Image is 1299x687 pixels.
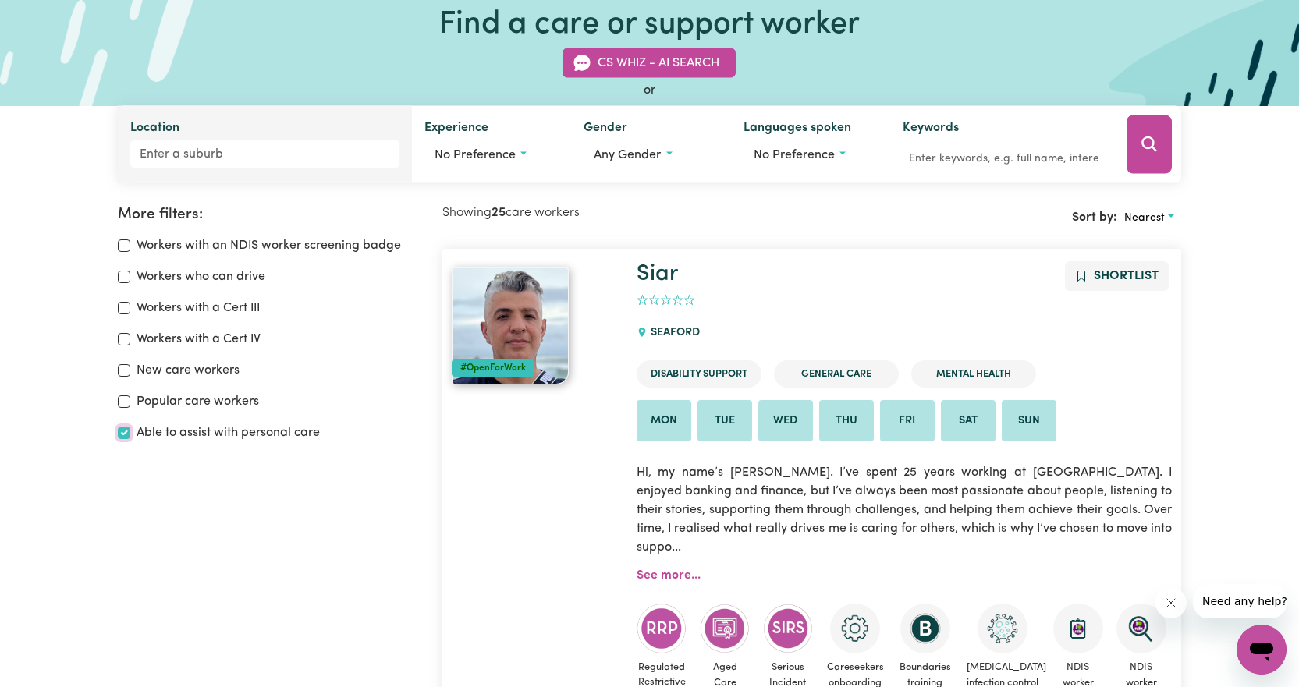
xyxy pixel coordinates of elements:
[452,359,534,377] div: #OpenForWork
[130,119,179,140] label: Location
[637,569,701,582] a: See more...
[1072,211,1117,224] span: Sort by:
[452,267,569,384] img: View Siar's profile
[130,140,399,168] input: Enter a suburb
[1155,587,1187,618] iframe: Close message
[900,604,950,653] img: CS Academy: Boundaries in care and support work course completed
[697,400,752,442] li: Available on Tue
[880,400,935,442] li: Available on Fri
[1117,206,1181,230] button: Sort search results
[435,149,516,161] span: No preference
[439,6,860,44] h1: Find a care or support worker
[137,392,259,411] label: Popular care workers
[744,119,851,140] label: Languages spoken
[774,360,899,388] li: General Care
[758,400,813,442] li: Available on Wed
[637,360,761,388] li: Disability Support
[637,454,1172,566] p: Hi, my name’s [PERSON_NAME]. I’ve spent 25 years working at [GEOGRAPHIC_DATA]. I enjoyed banking ...
[1053,604,1103,653] img: CS Academy: Introduction to NDIS Worker Training course completed
[9,11,94,23] span: Need any help?
[584,140,719,170] button: Worker gender preference
[137,299,260,317] label: Workers with a Cert III
[137,423,320,442] label: Able to assist with personal care
[118,206,424,224] h2: More filters:
[137,236,401,255] label: Workers with an NDIS worker screening badge
[594,149,661,161] span: Any gender
[424,140,559,170] button: Worker experience options
[744,140,878,170] button: Worker language preferences
[563,48,736,78] button: CS Whiz - AI Search
[1237,625,1287,675] iframe: Button to launch messaging window
[637,263,678,285] a: Siar
[137,361,240,380] label: New care workers
[424,119,488,140] label: Experience
[1002,400,1056,442] li: Available on Sun
[763,604,813,653] img: CS Academy: Serious Incident Reporting Scheme course completed
[903,119,959,140] label: Keywords
[911,360,1036,388] li: Mental Health
[1065,261,1169,291] button: Add to shortlist
[830,604,880,653] img: CS Academy: Careseekers Onboarding course completed
[637,604,687,653] img: CS Academy: Regulated Restrictive Practices course completed
[584,119,627,140] label: Gender
[137,267,265,286] label: Workers who can drive
[442,206,812,221] h2: Showing care workers
[492,207,506,219] b: 25
[700,604,750,653] img: CS Academy: Aged Care Quality Standards & Code of Conduct course completed
[1116,604,1166,653] img: NDIS Worker Screening Verified
[137,330,261,349] label: Workers with a Cert IV
[1124,212,1165,224] span: Nearest
[903,147,1105,171] input: Enter keywords, e.g. full name, interests
[819,400,874,442] li: Available on Thu
[637,312,709,354] div: SEAFORD
[1127,115,1172,174] button: Search
[941,400,996,442] li: Available on Sat
[637,400,691,442] li: Available on Mon
[978,604,1027,653] img: CS Academy: COVID-19 Infection Control Training course completed
[118,81,1182,100] div: or
[452,267,618,384] a: Siar#OpenForWork
[754,149,835,161] span: No preference
[1094,270,1159,282] span: Shortlist
[1193,584,1287,618] iframe: Message from company
[637,292,695,310] div: add rating by typing an integer from 0 to 5 or pressing arrow keys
